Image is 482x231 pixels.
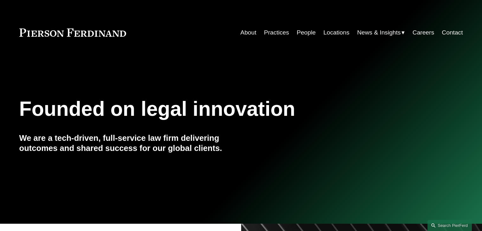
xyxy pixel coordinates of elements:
[357,27,401,38] span: News & Insights
[264,27,289,39] a: Practices
[357,27,405,39] a: folder dropdown
[19,97,389,121] h1: Founded on legal innovation
[241,27,256,39] a: About
[297,27,316,39] a: People
[413,27,434,39] a: Careers
[427,220,472,231] a: Search this site
[19,133,241,153] h4: We are a tech-driven, full-service law firm delivering outcomes and shared success for our global...
[323,27,349,39] a: Locations
[442,27,463,39] a: Contact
